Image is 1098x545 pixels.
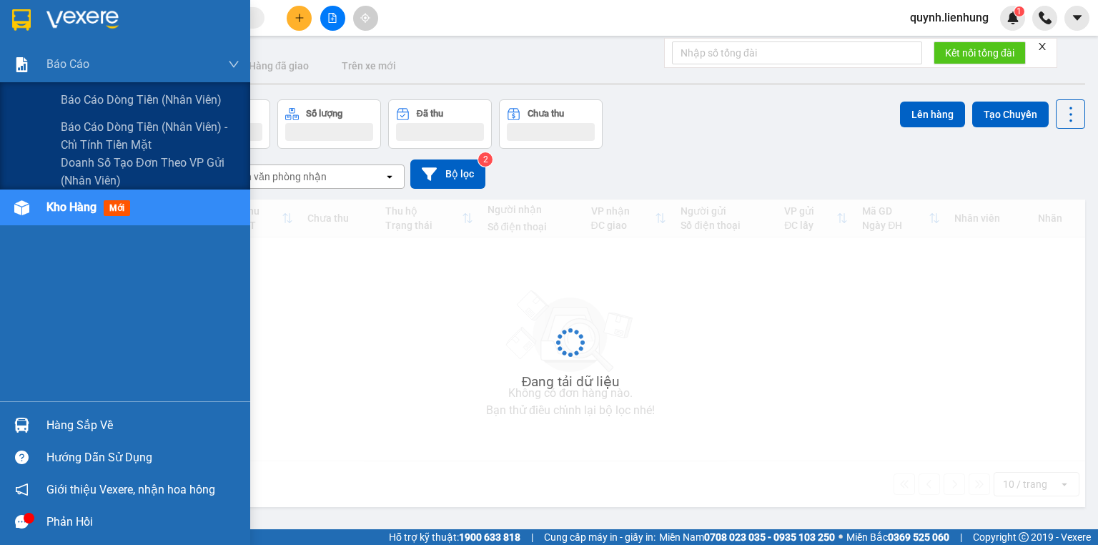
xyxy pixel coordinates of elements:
button: Hàng đã giao [237,49,320,83]
span: notification [15,483,29,496]
button: Chưa thu [499,99,603,149]
span: Miền Bắc [846,529,949,545]
span: Doanh số tạo đơn theo VP gửi (nhân viên) [61,154,239,190]
span: mới [104,200,130,216]
span: message [15,515,29,529]
span: plus [295,13,305,23]
div: Hàng sắp về [46,415,239,436]
img: warehouse-icon [14,200,29,215]
span: copyright [1019,532,1029,542]
button: plus [287,6,312,31]
span: caret-down [1071,11,1084,24]
img: icon-new-feature [1006,11,1019,24]
input: Nhập số tổng đài [672,41,922,64]
div: Chọn văn phòng nhận [228,170,327,184]
div: Hướng dẫn sử dụng [46,447,239,468]
span: Báo cáo dòng tiền (nhân viên) - chỉ tính tiền mặt [61,118,239,154]
sup: 1 [1014,6,1024,16]
strong: 0369 525 060 [888,531,949,543]
button: Kết nối tổng đài [934,41,1026,64]
strong: 1900 633 818 [459,531,520,543]
span: Giới thiệu Vexere, nhận hoa hồng [46,481,215,499]
span: file-add [327,13,337,23]
span: question-circle [15,451,29,464]
span: Miền Nam [659,529,835,545]
span: Cung cấp máy in - giấy in: [544,529,656,545]
strong: 0708 023 035 - 0935 103 250 [704,531,835,543]
svg: open [384,171,395,182]
button: Đã thu [388,99,492,149]
button: Lên hàng [900,102,965,127]
img: warehouse-icon [14,418,29,433]
button: Bộ lọc [410,159,485,189]
button: Tạo Chuyến [972,102,1049,127]
img: phone-icon [1039,11,1052,24]
span: down [228,59,239,70]
span: 1 [1017,6,1022,16]
span: Báo cáo dòng tiền (nhân viên) [61,91,222,109]
span: Hỗ trợ kỹ thuật: [389,529,520,545]
button: caret-down [1064,6,1089,31]
button: aim [353,6,378,31]
span: aim [360,13,370,23]
span: Báo cáo [46,55,89,73]
sup: 2 [478,152,493,167]
div: Phản hồi [46,511,239,533]
div: Số lượng [306,109,342,119]
div: Đã thu [417,109,443,119]
span: | [531,529,533,545]
span: Kết nối tổng đài [945,45,1014,61]
img: solution-icon [14,57,29,72]
span: Kho hàng [46,200,97,214]
img: logo-vxr [12,9,31,31]
div: Đang tải dữ liệu [522,371,620,393]
span: ⚪️ [839,534,843,540]
button: file-add [320,6,345,31]
div: Chưa thu [528,109,564,119]
span: close [1037,41,1047,51]
button: Số lượng [277,99,381,149]
span: quynh.lienhung [899,9,1000,26]
span: | [960,529,962,545]
span: Trên xe mới [342,60,396,72]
